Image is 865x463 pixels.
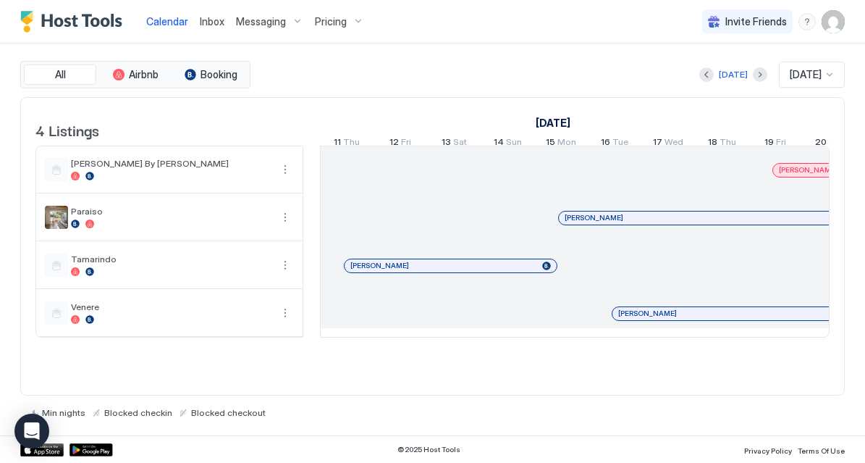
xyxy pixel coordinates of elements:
[725,15,787,28] span: Invite Friends
[389,136,399,151] span: 12
[618,309,677,318] span: [PERSON_NAME]
[664,136,683,151] span: Wed
[334,136,341,151] span: 11
[42,407,85,418] span: Min nights
[494,136,504,151] span: 14
[71,206,271,217] span: Paraiso
[45,206,68,229] div: listing image
[532,112,574,133] a: September 11, 2025
[236,15,286,28] span: Messaging
[191,407,266,418] span: Blocked checkout
[277,304,294,322] button: More options
[653,136,662,151] span: 17
[200,15,224,28] span: Inbox
[761,133,790,154] a: September 19, 2025
[277,209,294,226] div: menu
[597,133,632,154] a: September 16, 2025
[815,136,827,151] span: 20
[201,68,237,81] span: Booking
[69,443,113,456] a: Google Play Store
[753,67,767,82] button: Next month
[20,11,129,33] a: Host Tools Logo
[35,119,99,141] span: 4 Listings
[343,136,360,151] span: Thu
[71,254,271,264] span: Tamarindo
[71,158,271,169] span: [PERSON_NAME] By [PERSON_NAME]
[744,446,792,455] span: Privacy Policy
[704,133,740,154] a: September 18, 2025
[542,133,580,154] a: September 15, 2025
[397,445,460,454] span: © 2025 Host Tools
[277,161,294,178] button: More options
[506,136,522,151] span: Sun
[20,61,250,88] div: tab-group
[71,301,271,312] span: Venere
[798,13,816,30] div: menu
[277,256,294,274] button: More options
[453,136,467,151] span: Sat
[720,136,736,151] span: Thu
[99,64,172,85] button: Airbnb
[315,15,347,28] span: Pricing
[146,14,188,29] a: Calendar
[55,68,66,81] span: All
[14,414,49,449] div: Open Intercom Messenger
[277,256,294,274] div: menu
[779,165,837,175] span: [PERSON_NAME]
[442,136,451,151] span: 13
[699,67,714,82] button: Previous month
[798,446,845,455] span: Terms Of Use
[708,136,717,151] span: 18
[744,442,792,457] a: Privacy Policy
[401,136,411,151] span: Fri
[277,209,294,226] button: More options
[798,442,845,457] a: Terms Of Use
[146,15,188,28] span: Calendar
[386,133,415,154] a: September 12, 2025
[565,213,623,222] span: [PERSON_NAME]
[277,304,294,322] div: menu
[557,136,576,151] span: Mon
[717,66,750,83] button: [DATE]
[829,136,843,151] span: Sat
[601,136,610,151] span: 16
[764,136,774,151] span: 19
[776,136,786,151] span: Fri
[811,133,846,154] a: September 20, 2025
[649,133,687,154] a: September 17, 2025
[200,14,224,29] a: Inbox
[20,443,64,456] a: App Store
[330,133,363,154] a: September 11, 2025
[129,68,159,81] span: Airbnb
[546,136,555,151] span: 15
[612,136,628,151] span: Tue
[104,407,172,418] span: Blocked checkin
[174,64,247,85] button: Booking
[490,133,526,154] a: September 14, 2025
[719,68,748,81] div: [DATE]
[277,161,294,178] div: menu
[438,133,471,154] a: September 13, 2025
[822,10,845,33] div: User profile
[790,68,822,81] span: [DATE]
[350,261,409,270] span: [PERSON_NAME]
[24,64,96,85] button: All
